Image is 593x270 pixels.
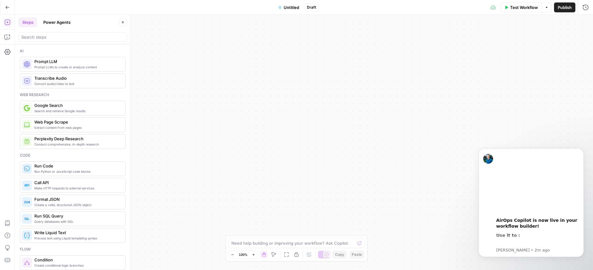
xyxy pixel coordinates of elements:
[34,230,120,236] span: Write Liquid Text
[34,169,120,174] span: Run Python or JavaScript code blocks
[239,252,247,257] span: 120%
[554,2,575,12] button: Publish
[34,179,120,186] span: Call API
[34,102,120,108] span: Google Search
[558,4,572,11] span: Publish
[34,236,120,241] span: Process text using Liquid templating syntax
[34,196,120,202] span: Format JSON
[469,139,593,267] iframe: Intercom notifications message
[20,153,126,158] div: Code
[34,58,120,65] span: Prompt LLM
[307,5,316,10] span: Draft
[34,202,120,207] span: Create a valid, structured JSON object
[34,108,120,113] span: Search and retrieve Google results
[274,2,303,12] button: Untitled
[284,4,299,11] span: Untitled
[34,263,120,268] span: Create conditional logic branches
[20,247,126,252] div: Flow
[335,252,344,257] span: Copy
[34,257,120,263] span: Condition
[34,136,120,142] span: Perplexity Deep Research
[34,125,120,130] span: Extract content from web pages
[21,34,124,40] input: Search steps
[34,81,120,86] span: Convert audio/video to text
[34,142,120,147] span: Conduct comprehensive, in-depth research
[349,251,364,259] button: Paste
[19,17,37,27] button: Steps
[34,65,120,70] span: Prompt LLMs to create or analyze content
[510,4,538,11] span: Test Workflow
[34,163,120,169] span: Run Code
[34,213,120,219] span: Run SQL Query
[34,119,120,125] span: Web Page Scrape
[501,2,542,12] button: Test Workflow
[352,252,362,257] span: Paste
[20,92,126,98] div: Web research
[34,75,120,81] span: Transcribe Audio
[34,186,120,191] span: Make HTTP requests to external services
[34,219,120,224] span: Query databases with SQL
[40,17,74,27] button: Power Agents
[333,251,347,259] button: Copy
[20,48,126,54] div: Ai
